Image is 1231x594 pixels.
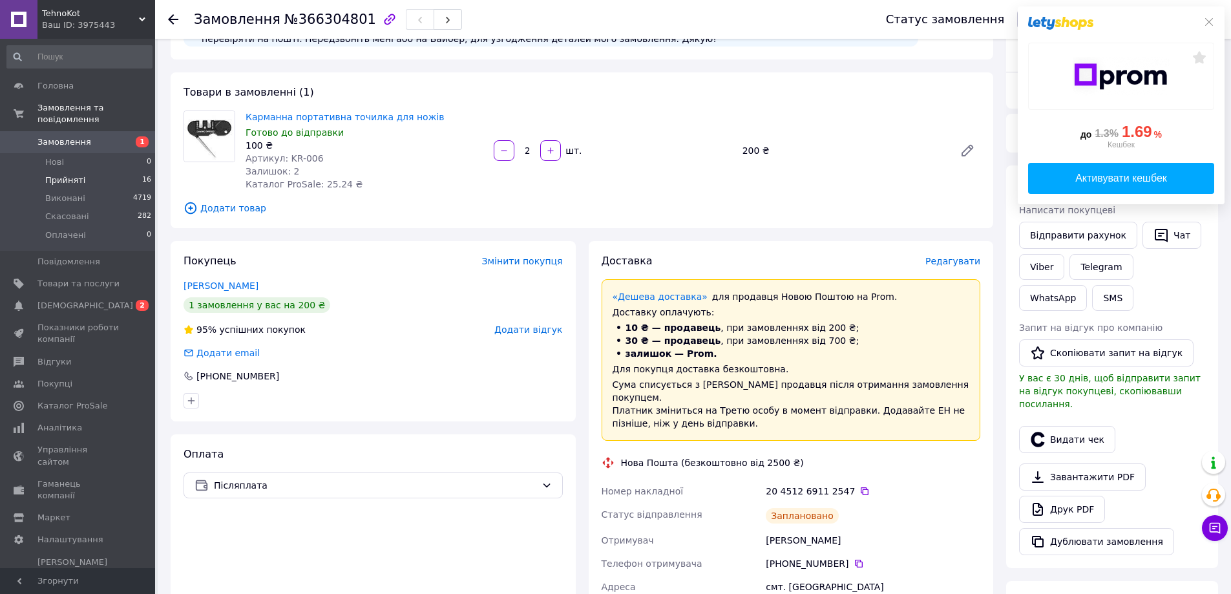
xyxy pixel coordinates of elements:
[37,356,71,368] span: Відгуки
[954,138,980,164] a: Редагувати
[45,229,86,241] span: Оплачені
[184,281,258,291] a: [PERSON_NAME]
[766,485,980,498] div: 20 4512 6911 2547
[184,255,237,267] span: Покупець
[136,300,149,311] span: 2
[246,179,363,189] span: Каталог ProSale: 25.24 ₴
[246,166,300,176] span: Залишок: 2
[602,558,702,569] span: Телефон отримувача
[925,256,980,266] span: Редагувати
[284,12,376,27] span: №366304801
[37,322,120,345] span: Показники роботи компанії
[1019,254,1064,280] a: Viber
[1142,222,1201,249] button: Чат
[37,102,155,125] span: Замовлення та повідомлення
[1202,515,1228,541] button: Чат з покупцем
[766,557,980,570] div: [PHONE_NUMBER]
[37,422,82,434] span: Аналітика
[1019,285,1087,311] a: WhatsApp
[147,229,151,241] span: 0
[37,300,133,312] span: [DEMOGRAPHIC_DATA]
[184,111,235,162] img: Карманна портативна точилка для ножів
[136,136,149,147] span: 1
[196,324,216,335] span: 95%
[613,306,970,319] div: Доставку оплачують:
[613,378,970,430] div: Сума списується з [PERSON_NAME] продавця після отримання замовлення покупцем. Платник зміниться н...
[37,378,72,390] span: Покупці
[613,334,970,347] li: , при замовленнях від 700 ₴;
[42,19,155,31] div: Ваш ID: 3975443
[37,256,100,268] span: Повідомлення
[1019,323,1163,333] span: Запит на відгук про компанію
[763,529,983,552] div: [PERSON_NAME]
[168,13,178,26] div: Повернутися назад
[182,346,261,359] div: Додати email
[37,278,120,290] span: Товари та послуги
[194,12,280,27] span: Замовлення
[626,335,721,346] span: 30 ₴ — продавець
[214,478,536,493] span: Післяплата
[45,156,64,168] span: Нові
[184,323,306,336] div: успішних покупок
[147,156,151,168] span: 0
[1019,463,1146,491] a: Завантажити PDF
[626,348,717,359] span: залишок — Prom.
[766,508,839,524] div: Заплановано
[613,290,970,303] div: для продавця Новою Поштою на Prom.
[45,211,89,222] span: Скасовані
[613,292,708,302] a: «Дешева доставка»
[246,139,483,152] div: 100 ₴
[37,444,120,467] span: Управління сайтом
[37,534,103,546] span: Налаштування
[562,144,583,157] div: шт.
[138,211,151,222] span: 282
[246,127,344,138] span: Готово до відправки
[1069,254,1133,280] a: Telegram
[37,512,70,524] span: Маркет
[1019,339,1194,366] button: Скопіювати запит на відгук
[37,557,120,592] span: [PERSON_NAME] та рахунки
[133,193,151,204] span: 4719
[602,582,636,592] span: Адреса
[886,13,1005,26] div: Статус замовлення
[602,509,702,520] span: Статус відправлення
[1019,496,1105,523] a: Друк PDF
[37,136,91,148] span: Замовлення
[37,80,74,92] span: Головна
[613,363,970,376] div: Для покупця доставка безкоштовна.
[37,400,107,412] span: Каталог ProSale
[195,346,261,359] div: Додати email
[1092,285,1133,311] button: SMS
[602,535,654,546] span: Отримувач
[45,193,85,204] span: Виконані
[626,323,721,333] span: 10 ₴ — продавець
[618,456,807,469] div: Нова Пошта (безкоштовно від 2500 ₴)
[613,321,970,334] li: , при замовленнях від 200 ₴;
[195,370,280,383] div: [PHONE_NUMBER]
[602,486,684,496] span: Номер накладної
[1019,373,1201,409] span: У вас є 30 днів, щоб відправити запит на відгук покупцеві, скопіювавши посилання.
[482,256,563,266] span: Змінити покупця
[6,45,153,69] input: Пошук
[246,112,444,122] a: Карманна портативна точилка для ножів
[494,324,562,335] span: Додати відгук
[184,86,314,98] span: Товари в замовленні (1)
[184,201,980,215] span: Додати товар
[184,448,224,460] span: Оплата
[1019,205,1115,215] span: Написати покупцеві
[1019,426,1115,453] button: Видати чек
[45,175,85,186] span: Прийняті
[37,478,120,502] span: Гаманець компанії
[142,175,151,186] span: 16
[737,142,949,160] div: 200 ₴
[1019,528,1174,555] button: Дублювати замовлення
[602,255,653,267] span: Доставка
[1019,222,1137,249] button: Відправити рахунок
[246,153,324,164] span: Артикул: KR-006
[184,297,330,313] div: 1 замовлення у вас на 200 ₴
[42,8,139,19] span: TehnoKot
